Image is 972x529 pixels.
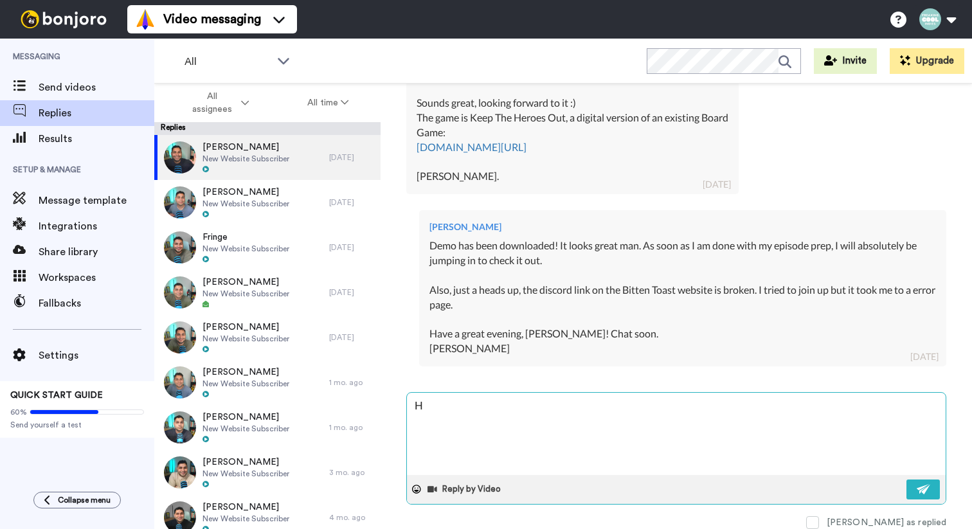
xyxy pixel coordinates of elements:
[164,411,196,444] img: 5503c079-8434-43eb-b459-1195c101dd54-thumb.jpg
[154,405,381,450] a: [PERSON_NAME]New Website Subscriber1 mo. ago
[203,141,289,154] span: [PERSON_NAME]
[329,512,374,523] div: 4 mo. ago
[39,244,154,260] span: Share library
[39,80,154,95] span: Send videos
[154,180,381,225] a: [PERSON_NAME]New Website Subscriber[DATE]
[429,220,936,233] div: [PERSON_NAME]
[203,366,289,379] span: [PERSON_NAME]
[157,85,278,121] button: All assignees
[203,289,289,299] span: New Website Subscriber
[329,332,374,343] div: [DATE]
[203,514,289,524] span: New Website Subscriber
[163,10,261,28] span: Video messaging
[10,420,144,430] span: Send yourself a test
[164,186,196,219] img: 597eff12-b9ff-4154-b1f9-7edbd0d8e982-thumb.jpg
[39,105,154,121] span: Replies
[33,492,121,508] button: Collapse menu
[186,90,239,116] span: All assignees
[154,270,381,315] a: [PERSON_NAME]New Website Subscriber[DATE]
[164,456,196,489] img: e331bb5b-62d0-410d-ac39-27aee93122fc-thumb.jpg
[917,484,931,494] img: send-white.svg
[203,244,289,254] span: New Website Subscriber
[164,366,196,399] img: 48dc751e-15e4-4b40-a70b-fde4ee43a450-thumb.jpg
[417,66,728,184] div: Hi [PERSON_NAME], Sounds great, looking forward to it :) The game is Keep The Heroes Out, a digit...
[329,422,374,433] div: 1 mo. ago
[39,270,154,285] span: Workspaces
[154,315,381,360] a: [PERSON_NAME]New Website Subscriber[DATE]
[329,377,374,388] div: 1 mo. ago
[703,178,731,191] div: [DATE]
[39,296,154,311] span: Fallbacks
[203,501,289,514] span: [PERSON_NAME]
[329,242,374,253] div: [DATE]
[278,91,379,114] button: All time
[154,450,381,495] a: [PERSON_NAME]New Website Subscriber3 mo. ago
[417,141,526,153] a: [DOMAIN_NAME][URL]
[203,334,289,344] span: New Website Subscriber
[135,9,156,30] img: vm-color.svg
[164,321,196,354] img: b9fa4640-5485-4dbf-b5a3-791626b9fa47-thumb.jpg
[154,225,381,270] a: FringeNew Website Subscriber[DATE]
[329,467,374,478] div: 3 mo. ago
[329,152,374,163] div: [DATE]
[203,321,289,334] span: [PERSON_NAME]
[407,393,946,475] textarea: H
[10,407,27,417] span: 60%
[203,186,289,199] span: [PERSON_NAME]
[203,469,289,479] span: New Website Subscriber
[164,276,196,309] img: 9c075419-7f5a-4a4f-886a-322c9d60562d-thumb.jpg
[910,350,939,363] div: [DATE]
[154,122,381,135] div: Replies
[329,287,374,298] div: [DATE]
[58,495,111,505] span: Collapse menu
[164,231,196,264] img: 585420a9-613e-4858-aea9-50c60ace9d18-thumb.jpg
[203,199,289,209] span: New Website Subscriber
[429,238,936,356] div: Demo has been downloaded! It looks great man. As soon as I am done with my episode prep, I will a...
[39,219,154,234] span: Integrations
[814,48,877,74] button: Invite
[164,141,196,174] img: c4965c2b-0330-4603-9b6c-f50cb49e8353-thumb.jpg
[827,516,946,529] div: [PERSON_NAME] as replied
[154,360,381,405] a: [PERSON_NAME]New Website Subscriber1 mo. ago
[203,154,289,164] span: New Website Subscriber
[203,231,289,244] span: Fringe
[203,456,289,469] span: [PERSON_NAME]
[329,197,374,208] div: [DATE]
[890,48,964,74] button: Upgrade
[39,131,154,147] span: Results
[184,54,271,69] span: All
[39,193,154,208] span: Message template
[15,10,112,28] img: bj-logo-header-white.svg
[203,411,289,424] span: [PERSON_NAME]
[10,391,103,400] span: QUICK START GUIDE
[39,348,154,363] span: Settings
[203,276,289,289] span: [PERSON_NAME]
[154,135,381,180] a: [PERSON_NAME]New Website Subscriber[DATE]
[203,379,289,389] span: New Website Subscriber
[203,424,289,434] span: New Website Subscriber
[426,480,505,499] button: Reply by Video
